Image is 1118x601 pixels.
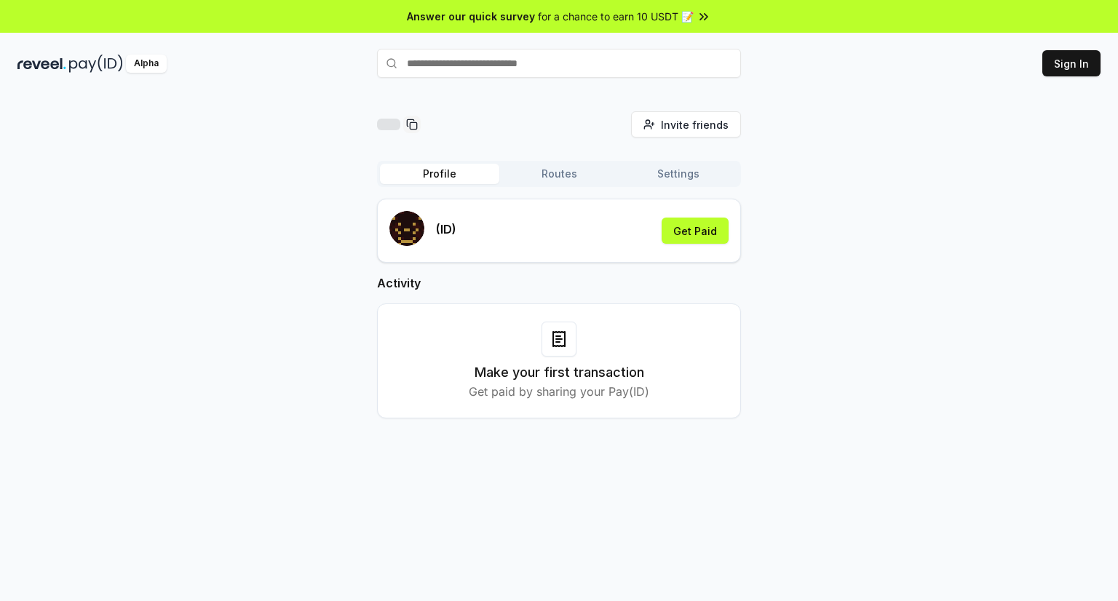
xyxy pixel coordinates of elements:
span: for a chance to earn 10 USDT 📝 [538,9,694,24]
h2: Activity [377,274,741,292]
button: Routes [499,164,619,184]
img: reveel_dark [17,55,66,73]
div: Alpha [126,55,167,73]
p: (ID) [436,220,456,238]
img: pay_id [69,55,123,73]
button: Get Paid [662,218,729,244]
p: Get paid by sharing your Pay(ID) [469,383,649,400]
button: Sign In [1042,50,1101,76]
button: Profile [380,164,499,184]
button: Invite friends [631,111,741,138]
button: Settings [619,164,738,184]
span: Answer our quick survey [407,9,535,24]
h3: Make your first transaction [475,362,644,383]
span: Invite friends [661,117,729,132]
